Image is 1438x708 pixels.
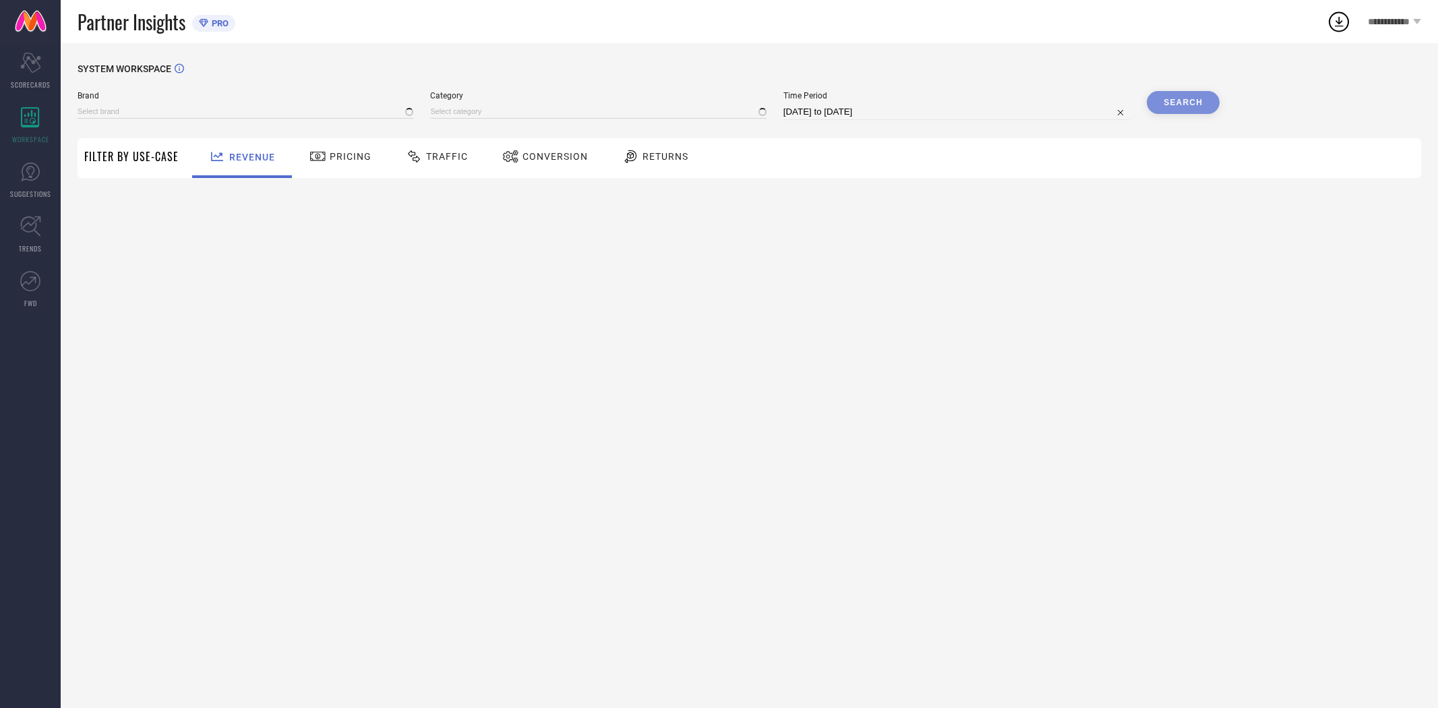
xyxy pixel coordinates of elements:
[783,91,1130,100] span: Time Period
[19,243,42,254] span: TRENDS
[12,134,49,144] span: WORKSPACE
[24,298,37,308] span: FWD
[78,63,171,74] span: SYSTEM WORKSPACE
[783,104,1130,120] input: Select time period
[10,189,51,199] span: SUGGESTIONS
[11,80,51,90] span: SCORECARDS
[426,151,468,162] span: Traffic
[522,151,588,162] span: Conversion
[78,105,413,119] input: Select brand
[1327,9,1351,34] div: Open download list
[208,18,229,28] span: PRO
[330,151,371,162] span: Pricing
[84,148,179,165] span: Filter By Use-Case
[78,91,413,100] span: Brand
[642,151,688,162] span: Returns
[430,105,766,119] input: Select category
[430,91,766,100] span: Category
[78,8,185,36] span: Partner Insights
[229,152,275,163] span: Revenue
